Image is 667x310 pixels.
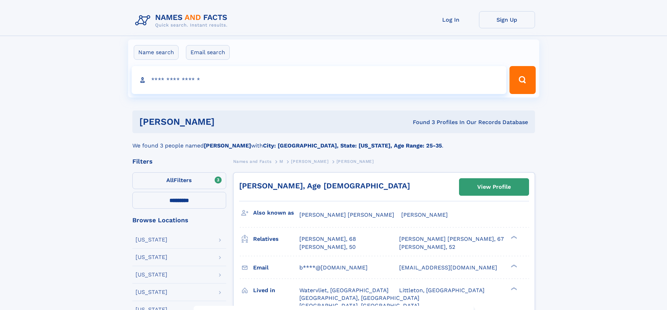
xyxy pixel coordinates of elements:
[509,286,517,291] div: ❯
[509,66,535,94] button: Search Button
[239,181,410,190] a: [PERSON_NAME], Age [DEMOGRAPHIC_DATA]
[279,159,283,164] span: M
[336,159,374,164] span: [PERSON_NAME]
[132,217,226,223] div: Browse Locations
[299,287,389,294] span: Watervliet, [GEOGRAPHIC_DATA]
[136,254,167,260] div: [US_STATE]
[136,289,167,295] div: [US_STATE]
[314,118,528,126] div: Found 3 Profiles In Our Records Database
[401,211,448,218] span: [PERSON_NAME]
[132,158,226,165] div: Filters
[459,179,529,195] a: View Profile
[253,207,299,219] h3: Also known as
[299,295,419,301] span: [GEOGRAPHIC_DATA], [GEOGRAPHIC_DATA]
[134,45,179,60] label: Name search
[132,133,535,150] div: We found 3 people named with .
[299,235,356,243] a: [PERSON_NAME], 68
[509,264,517,268] div: ❯
[299,243,356,251] a: [PERSON_NAME], 50
[279,157,283,166] a: M
[166,177,174,183] span: All
[132,172,226,189] label: Filters
[299,211,394,218] span: [PERSON_NAME] [PERSON_NAME]
[186,45,230,60] label: Email search
[423,11,479,28] a: Log In
[136,272,167,277] div: [US_STATE]
[291,157,328,166] a: [PERSON_NAME]
[253,233,299,245] h3: Relatives
[233,157,272,166] a: Names and Facts
[291,159,328,164] span: [PERSON_NAME]
[299,302,419,309] span: [GEOGRAPHIC_DATA], [GEOGRAPHIC_DATA]
[477,179,511,195] div: View Profile
[509,235,517,240] div: ❯
[132,66,507,94] input: search input
[479,11,535,28] a: Sign Up
[399,243,455,251] a: [PERSON_NAME], 52
[399,264,497,271] span: [EMAIL_ADDRESS][DOMAIN_NAME]
[204,142,251,149] b: [PERSON_NAME]
[399,287,485,294] span: Littleton, [GEOGRAPHIC_DATA]
[136,237,167,243] div: [US_STATE]
[399,235,504,243] a: [PERSON_NAME] [PERSON_NAME], 67
[139,117,314,126] h1: [PERSON_NAME]
[132,11,233,30] img: Logo Names and Facts
[263,142,442,149] b: City: [GEOGRAPHIC_DATA], State: [US_STATE], Age Range: 25-35
[253,262,299,274] h3: Email
[253,284,299,296] h3: Lived in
